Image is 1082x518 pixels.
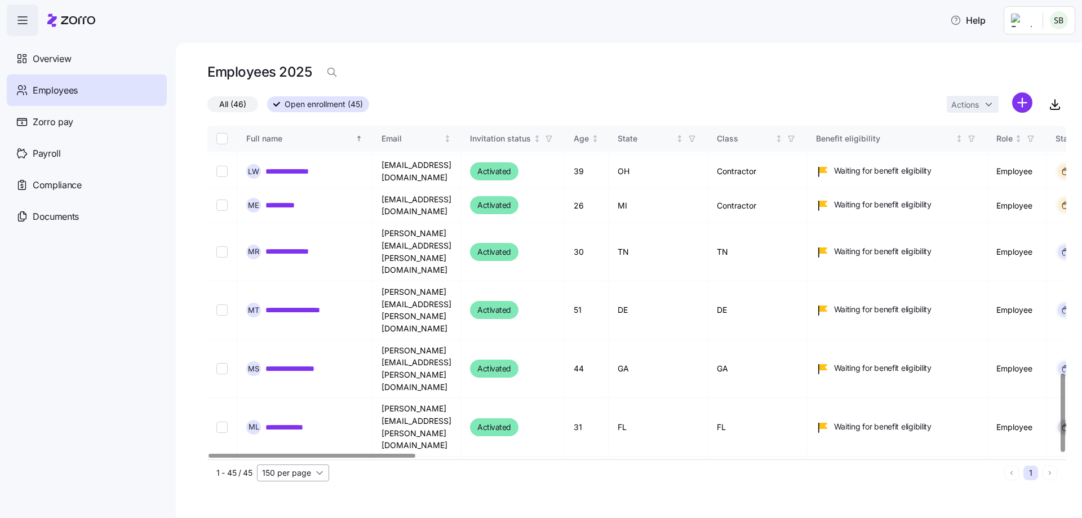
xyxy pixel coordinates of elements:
div: Not sorted [775,135,783,143]
a: Zorro pay [7,106,167,138]
input: Select record 30 [216,363,228,374]
span: M R [248,248,259,255]
span: Activated [477,198,511,212]
input: Select record 29 [216,304,228,316]
a: Payroll [7,138,167,169]
img: c0a881579048e91e3eeafc336833c0e2 [1050,11,1068,29]
div: Class [717,132,773,145]
span: Waiting for benefit eligibility [834,165,932,176]
td: DE [609,281,708,340]
td: Employee [987,223,1046,281]
td: FL [609,398,708,457]
span: M L [249,423,259,431]
td: Contractor [708,154,807,188]
span: Activated [477,362,511,375]
div: Invitation status [470,132,531,145]
span: Activated [477,303,511,317]
span: Waiting for benefit eligibility [834,246,932,257]
span: Compliance [33,178,82,192]
div: Benefit eligibility [816,132,954,145]
button: Actions [947,96,999,113]
td: DE [708,281,807,340]
input: Select record 26 [216,166,228,177]
td: GA [609,340,708,399]
button: Next page [1043,466,1057,480]
span: Activated [477,165,511,178]
td: Employee [987,154,1046,188]
span: Waiting for benefit eligibility [834,199,932,210]
a: Compliance [7,169,167,201]
span: Zorro pay [33,115,73,129]
td: Employee [987,281,1046,340]
th: EmailNot sorted [373,126,461,152]
span: Payroll [33,147,61,161]
th: StateNot sorted [609,126,708,152]
div: Not sorted [444,135,451,143]
div: Not sorted [955,135,963,143]
th: AgeNot sorted [565,126,609,152]
button: 1 [1023,466,1038,480]
span: Activated [477,420,511,434]
a: Overview [7,43,167,74]
div: State [618,132,674,145]
h1: Employees 2025 [207,63,312,81]
div: Age [574,132,589,145]
td: 44 [565,340,609,399]
div: Role [996,132,1013,145]
th: Full nameSorted ascending [237,126,373,152]
td: TN [708,223,807,281]
span: Waiting for benefit eligibility [834,421,932,432]
th: Benefit eligibilityNot sorted [807,126,987,152]
span: Waiting for benefit eligibility [834,362,932,374]
td: Employee [987,340,1046,399]
div: Full name [246,132,353,145]
td: FL [708,398,807,457]
img: Employer logo [1011,14,1034,27]
td: OH [609,154,708,188]
td: Employee [987,189,1046,223]
td: 30 [565,223,609,281]
span: M E [248,202,259,209]
span: All (46) [219,97,246,112]
td: [PERSON_NAME][EMAIL_ADDRESS][PERSON_NAME][DOMAIN_NAME] [373,281,461,340]
td: 39 [565,154,609,188]
td: TN [609,223,708,281]
td: [PERSON_NAME][EMAIL_ADDRESS][PERSON_NAME][DOMAIN_NAME] [373,340,461,399]
td: Employee [987,398,1046,457]
button: Help [941,9,995,32]
div: Not sorted [591,135,599,143]
button: Previous page [1004,466,1019,480]
td: [PERSON_NAME][EMAIL_ADDRESS][PERSON_NAME][DOMAIN_NAME] [373,223,461,281]
span: Employees [33,83,78,98]
span: M S [248,365,259,373]
div: Not sorted [676,135,684,143]
td: [EMAIL_ADDRESS][DOMAIN_NAME] [373,189,461,223]
td: 51 [565,281,609,340]
span: 1 - 45 / 45 [216,467,252,479]
svg: add icon [1012,92,1032,113]
div: Not sorted [1014,135,1022,143]
span: Actions [951,101,979,109]
input: Select all records [216,133,228,144]
span: Documents [33,210,79,224]
span: Activated [477,245,511,259]
div: Not sorted [533,135,541,143]
a: Employees [7,74,167,106]
th: Invitation statusNot sorted [461,126,565,152]
a: Documents [7,201,167,232]
td: 31 [565,398,609,457]
span: Overview [33,52,71,66]
span: Help [950,14,986,27]
td: MI [609,189,708,223]
span: L W [248,168,259,175]
td: Contractor [708,189,807,223]
td: [PERSON_NAME][EMAIL_ADDRESS][PERSON_NAME][DOMAIN_NAME] [373,398,461,457]
td: 26 [565,189,609,223]
input: Select record 28 [216,246,228,258]
input: Select record 31 [216,422,228,433]
td: GA [708,340,807,399]
div: Sorted ascending [355,135,363,143]
span: Open enrollment (45) [285,97,363,112]
span: M T [248,307,259,314]
td: [EMAIL_ADDRESS][DOMAIN_NAME] [373,154,461,188]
